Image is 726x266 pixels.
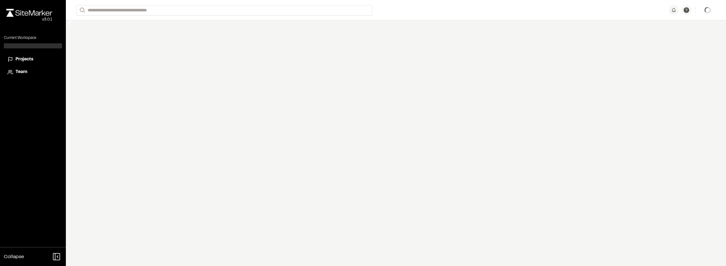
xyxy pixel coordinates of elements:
a: Team [8,69,58,76]
button: Search [76,5,87,15]
p: Current Workspace [4,35,62,41]
span: Projects [16,56,33,63]
a: Projects [8,56,58,63]
span: Team [16,69,27,76]
img: rebrand.png [6,9,52,17]
span: Collapse [4,253,24,261]
div: Oh geez...please don't... [6,17,52,22]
